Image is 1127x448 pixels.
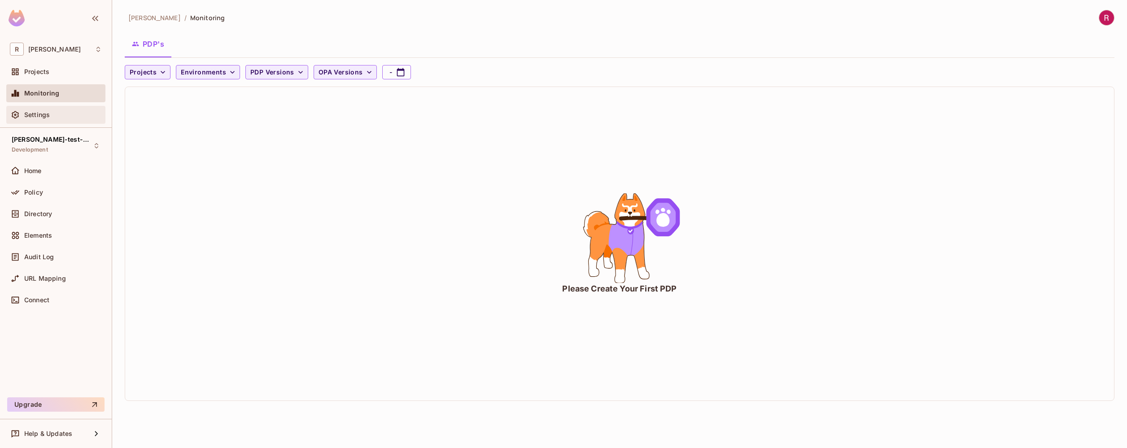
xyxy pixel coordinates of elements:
[314,65,377,79] button: OPA Versions
[12,136,92,143] span: [PERSON_NAME]-test-project
[562,283,677,294] div: Please Create Your First PDP
[10,43,24,56] span: R
[130,67,157,78] span: Projects
[24,68,49,75] span: Projects
[250,67,294,78] span: PDP Versions
[24,90,60,97] span: Monitoring
[125,33,171,55] button: PDP's
[7,397,105,412] button: Upgrade
[24,111,50,118] span: Settings
[12,146,48,153] span: Development
[24,275,66,282] span: URL Mapping
[552,193,687,283] div: animation
[24,232,52,239] span: Elements
[184,13,187,22] li: /
[125,65,170,79] button: Projects
[24,167,42,174] span: Home
[181,67,226,78] span: Environments
[1099,10,1114,25] img: roy zhang
[190,13,225,22] span: Monitoring
[176,65,240,79] button: Environments
[24,430,72,437] span: Help & Updates
[382,65,411,79] button: -
[28,46,81,53] span: Workspace: roy-poc
[128,13,181,22] span: the active workspace
[24,296,49,304] span: Connect
[319,67,363,78] span: OPA Versions
[24,210,52,217] span: Directory
[24,253,54,261] span: Audit Log
[24,189,43,196] span: Policy
[245,65,308,79] button: PDP Versions
[9,10,25,26] img: SReyMgAAAABJRU5ErkJggg==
